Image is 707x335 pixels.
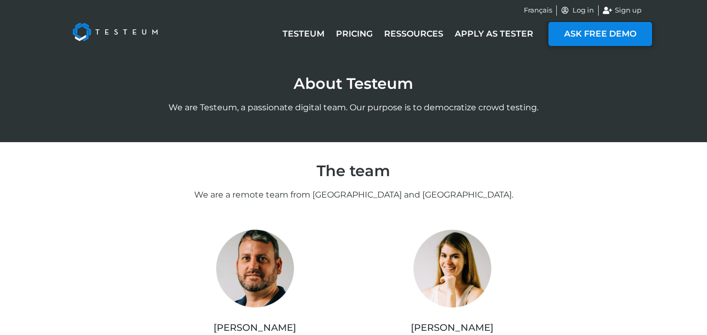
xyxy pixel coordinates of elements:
[378,22,449,46] a: Ressources
[162,322,348,334] h4: [PERSON_NAME]
[55,189,652,201] p: We are a remote team from [GEOGRAPHIC_DATA] and [GEOGRAPHIC_DATA].
[55,163,652,178] h2: The team
[524,5,552,16] a: Français
[603,5,642,16] a: Sign up
[359,322,545,334] h4: [PERSON_NAME]
[216,229,294,308] img: PICT-CÉZAR
[570,5,594,16] span: Log in
[548,22,652,46] a: ASK FREE DEMO
[61,11,170,53] img: Testeum Logo - Application crowdtesting platform
[330,22,378,46] a: Pricing
[564,30,636,38] span: ASK FREE DEMO
[277,22,539,46] nav: Menu
[612,5,642,16] span: Sign up
[277,22,330,46] a: Testeum
[55,101,652,114] p: We are Testeum, a passionate digital team. Our purpose is to democratize crowd testing.
[561,5,594,16] a: Log in
[55,76,652,91] h1: About Testeum
[449,22,539,46] a: Apply as tester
